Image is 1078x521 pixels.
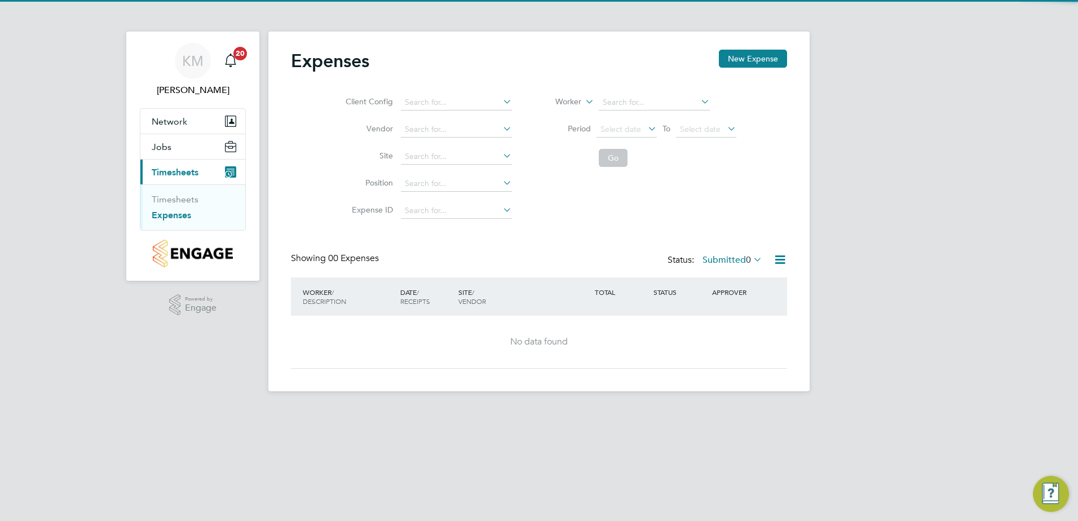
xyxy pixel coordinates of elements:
label: Vendor [342,123,393,134]
input: Search for... [401,149,512,165]
h2: Expenses [291,50,369,72]
div: SITE [456,282,592,311]
div: Showing [291,253,381,264]
button: Jobs [140,134,245,159]
a: 20 [219,43,242,79]
label: Site [342,151,393,161]
span: Select date [680,124,721,134]
nav: Main navigation [126,32,259,281]
span: VENDOR [458,297,486,306]
input: Search for... [401,95,512,111]
div: STATUS [651,282,709,302]
div: No data found [302,336,776,348]
span: / [472,288,474,297]
input: Search for... [401,122,512,138]
span: RECEIPTS [400,297,430,306]
input: Search for... [401,203,512,219]
span: Jobs [152,142,171,152]
label: Position [342,178,393,188]
button: Timesheets [140,160,245,184]
div: APPROVER [709,282,768,302]
span: Network [152,116,187,127]
span: Powered by [185,294,217,304]
label: Period [540,123,591,134]
label: Client Config [342,96,393,107]
span: 00 Expenses [328,253,379,264]
button: Go [599,149,628,167]
button: Network [140,109,245,134]
span: KM [182,54,204,68]
a: Expenses [152,210,191,220]
div: Timesheets [140,184,245,230]
span: / [332,288,334,297]
div: TOTAL [592,282,651,302]
div: WORKER [300,282,397,311]
span: Engage [185,303,217,313]
a: KM[PERSON_NAME] [140,43,246,97]
span: Select date [600,124,641,134]
a: Timesheets [152,194,198,205]
span: / [417,288,419,297]
label: Submitted [703,254,762,266]
label: Worker [531,96,581,108]
button: New Expense [719,50,787,68]
div: Status: [668,253,765,268]
span: Timesheets [152,167,198,178]
a: Powered byEngage [169,294,217,316]
button: Engage Resource Center [1033,476,1069,512]
span: Kyle Munden [140,83,246,97]
img: countryside-properties-logo-retina.png [153,240,232,267]
input: Search for... [401,176,512,192]
span: 20 [233,47,247,60]
span: 0 [746,254,751,266]
input: Search for... [599,95,710,111]
a: Go to home page [140,240,246,267]
span: To [659,121,674,136]
label: Expense ID [342,205,393,215]
div: DATE [397,282,456,311]
span: DESCRIPTION [303,297,346,306]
